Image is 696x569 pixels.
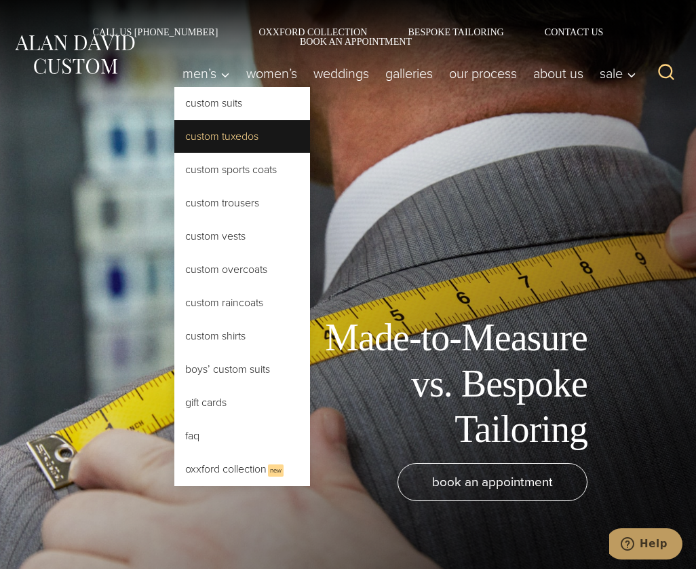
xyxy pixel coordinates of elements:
a: Custom Raincoats [174,287,310,319]
a: Custom Overcoats [174,253,310,286]
a: FAQ [174,420,310,452]
a: Custom Suits [174,87,310,120]
a: About Us [525,60,592,87]
nav: Secondary Navigation [14,27,682,46]
a: Bespoke Tailoring [387,27,524,37]
a: Custom Sports Coats [174,153,310,186]
h1: Made-to-Measure vs. Bespoke Tailoring [282,315,587,452]
span: New [268,464,284,477]
a: Custom Vests [174,220,310,253]
a: Boys’ Custom Suits [174,353,310,386]
button: Men’s sub menu toggle [174,60,238,87]
a: Book an Appointment [279,37,417,46]
a: Custom Trousers [174,187,310,219]
button: Sale sub menu toggle [592,60,643,87]
iframe: Opens a widget where you can chat to one of our agents [609,528,682,562]
a: Custom Shirts [174,320,310,352]
span: book an appointment [432,472,553,492]
a: Galleries [377,60,441,87]
a: Oxxford CollectionNew [174,453,310,486]
a: weddings [305,60,377,87]
a: Call Us [PHONE_NUMBER] [73,27,239,37]
a: book an appointment [398,463,587,501]
a: Our Process [441,60,525,87]
a: Oxxford Collection [238,27,387,37]
a: Women’s [238,60,305,87]
button: View Search Form [650,57,682,90]
a: Custom Tuxedos [174,120,310,153]
img: Alan David Custom [14,32,136,77]
a: Contact Us [524,27,624,37]
nav: Primary Navigation [174,60,643,87]
a: Gift Cards [174,386,310,419]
